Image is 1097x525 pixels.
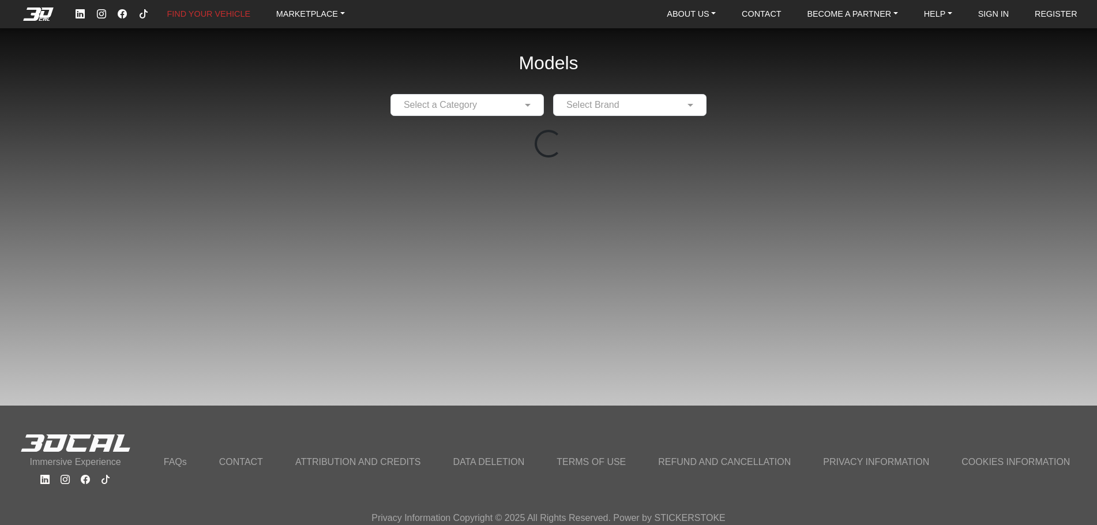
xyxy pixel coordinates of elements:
[157,452,194,472] a: FAQs
[802,5,902,23] a: BECOME A PARTNER
[163,5,255,23] a: FIND YOUR VEHICLE
[371,511,726,525] p: Privacy Information Copyright © 2025 All Rights Reserved. Power by STICKERSTOKE
[288,452,428,472] a: ATTRIBUTION AND CREDITS
[550,452,633,472] a: TERMS OF USE
[1030,5,1082,23] a: REGISTER
[737,5,786,23] a: CONTACT
[662,5,720,23] a: ABOUT US
[919,5,957,23] a: HELP
[955,452,1077,472] a: COOKIES INFORMATION
[446,452,531,472] a: DATA DELETION
[519,37,578,89] h2: Models
[20,455,131,469] p: Immersive Experience
[651,452,798,472] a: REFUND AND CANCELLATION
[272,5,350,23] a: MARKETPLACE
[212,452,270,472] a: CONTACT
[974,5,1014,23] a: SIGN IN
[816,452,936,472] a: PRIVACY INFORMATION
